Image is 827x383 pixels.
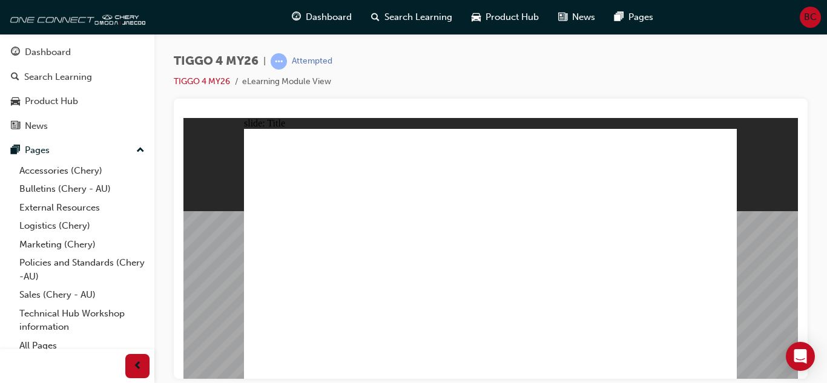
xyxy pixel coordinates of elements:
span: Product Hub [486,10,539,24]
button: DashboardSearch LearningProduct HubNews [5,39,150,139]
a: Logistics (Chery) [15,217,150,235]
span: news-icon [11,121,20,132]
span: | [263,54,266,68]
span: News [572,10,595,24]
a: Policies and Standards (Chery -AU) [15,254,150,286]
span: search-icon [11,72,19,83]
a: guage-iconDashboard [282,5,361,30]
span: search-icon [371,10,380,25]
div: Search Learning [24,70,92,84]
a: External Resources [15,198,150,217]
a: TIGGO 4 MY26 [174,76,230,87]
button: Pages [5,139,150,162]
a: car-iconProduct Hub [462,5,549,30]
span: learningRecordVerb_ATTEMPT-icon [271,53,287,70]
span: BC [804,10,817,24]
a: pages-iconPages [605,5,663,30]
a: Bulletins (Chery - AU) [15,180,150,198]
button: BC [800,7,821,28]
span: guage-icon [292,10,301,25]
a: news-iconNews [549,5,605,30]
a: Technical Hub Workshop information [15,304,150,336]
a: Accessories (Chery) [15,162,150,180]
img: oneconnect [6,5,145,29]
a: Product Hub [5,90,150,113]
span: up-icon [136,143,145,159]
a: News [5,115,150,137]
span: TIGGO 4 MY26 [174,54,259,68]
span: Search Learning [384,10,452,24]
span: car-icon [11,96,20,107]
div: Dashboard [25,45,71,59]
span: guage-icon [11,47,20,58]
span: car-icon [472,10,481,25]
span: Pages [628,10,653,24]
span: pages-icon [614,10,624,25]
span: Dashboard [306,10,352,24]
span: prev-icon [133,359,142,374]
a: Dashboard [5,41,150,64]
div: Attempted [292,56,332,67]
span: pages-icon [11,145,20,156]
a: search-iconSearch Learning [361,5,462,30]
a: All Pages [15,336,150,355]
li: eLearning Module View [242,75,331,89]
a: Marketing (Chery) [15,235,150,254]
a: Search Learning [5,66,150,88]
a: Sales (Chery - AU) [15,286,150,304]
div: Open Intercom Messenger [786,342,815,371]
div: Pages [25,143,50,157]
div: News [25,119,48,133]
span: news-icon [558,10,567,25]
div: Product Hub [25,94,78,108]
